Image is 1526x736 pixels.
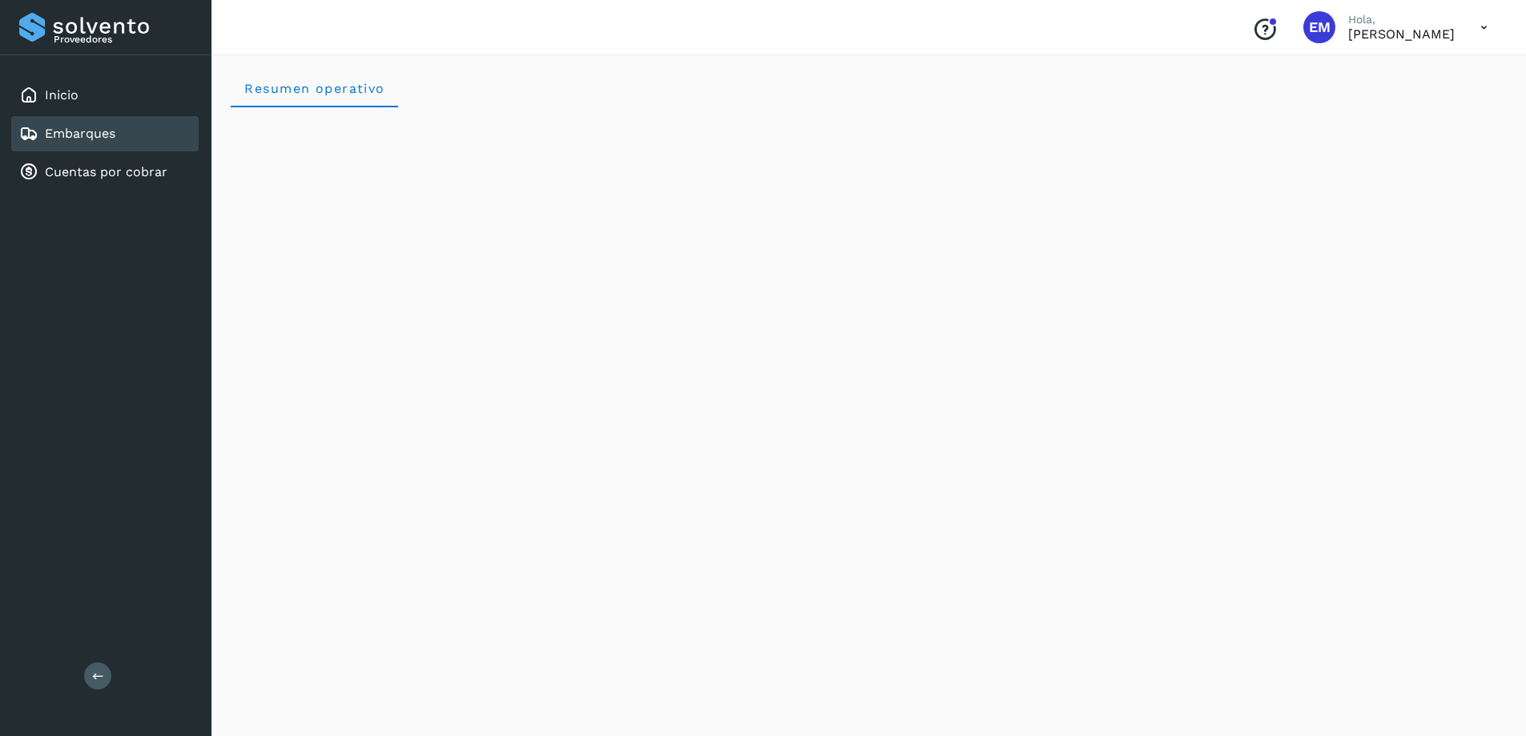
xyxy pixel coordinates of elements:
div: Inicio [11,78,199,113]
div: Cuentas por cobrar [11,155,199,190]
a: Inicio [45,87,79,103]
p: Hola, [1348,13,1455,26]
span: Resumen operativo [244,81,385,96]
p: ERIC MONDRAGON DELGADO [1348,26,1455,42]
div: Embarques [11,116,199,151]
a: Cuentas por cobrar [45,164,167,179]
a: Embarques [45,126,115,141]
p: Proveedores [54,34,192,45]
